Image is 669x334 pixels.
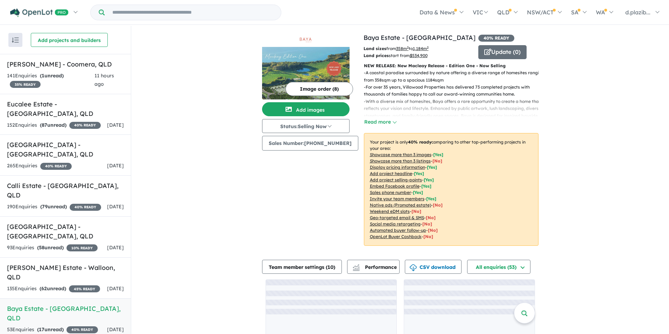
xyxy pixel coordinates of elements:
p: - A coastal paradise surrounded by nature offering a diverse range of homesites ranging from 358s... [364,69,544,84]
span: [ Yes ] [426,196,436,201]
strong: ( unread) [37,326,64,333]
span: [No] [411,209,421,214]
span: [ Yes ] [414,171,424,176]
span: 45 % READY [69,285,100,292]
div: 141 Enquir ies [7,72,94,89]
span: [DATE] [107,244,124,251]
u: 358 m [396,46,409,51]
button: Team member settings (10) [262,260,342,274]
div: 93 Enquir ies [7,244,98,252]
button: Status:Selling Now [262,119,350,133]
strong: ( unread) [40,203,67,210]
button: CSV download [405,260,462,274]
span: [No] [433,202,443,208]
img: sort.svg [12,37,19,43]
img: download icon [410,264,417,271]
u: $ 534,900 [410,53,428,58]
a: Baya Estate - [GEOGRAPHIC_DATA] [364,34,476,42]
u: OpenLot Buyer Cashback [370,234,422,239]
span: 58 [39,244,44,251]
strong: ( unread) [37,244,64,251]
span: [DATE] [107,162,124,169]
span: [DATE] [107,326,124,333]
span: to [409,46,429,51]
span: 11 hours ago [94,72,114,87]
h5: [GEOGRAPHIC_DATA] - [GEOGRAPHIC_DATA] , QLD [7,140,124,159]
b: 40 % ready [408,139,431,145]
strong: ( unread) [40,285,66,292]
button: Image order (8) [286,82,353,96]
h5: Calli Estate - [GEOGRAPHIC_DATA] , QLD [7,181,124,200]
strong: ( unread) [40,122,66,128]
span: 10 [328,264,333,270]
u: Embed Facebook profile [370,183,420,189]
img: line-chart.svg [353,264,359,268]
u: Showcase more than 3 images [370,152,431,157]
img: bar-chart.svg [353,266,360,271]
div: 135 Enquir ies [7,285,100,293]
span: [ No ] [432,158,442,163]
h5: [GEOGRAPHIC_DATA] - [GEOGRAPHIC_DATA] , QLD [7,222,124,241]
u: Showcase more than 3 listings [370,158,431,163]
span: [No] [428,228,438,233]
u: Geo-targeted email & SMS [370,215,424,220]
span: 40 % READY [478,35,514,42]
span: [DATE] [107,285,124,292]
h5: [PERSON_NAME] Estate - Walloon , QLD [7,263,124,282]
span: [DATE] [107,203,124,210]
h5: [PERSON_NAME] - Coomera , QLD [7,60,124,69]
span: [No] [426,215,436,220]
button: Update (0) [478,45,527,59]
div: 152 Enquir ies [7,121,101,130]
p: start from [364,52,473,59]
button: Add images [262,102,350,116]
u: Add project headline [370,171,412,176]
button: Read more [364,118,397,126]
strong: ( unread) [40,72,64,79]
span: Performance [354,264,397,270]
sup: 2 [407,46,409,49]
span: 40 % READY [70,204,101,211]
h5: Baya Estate - [GEOGRAPHIC_DATA] , QLD [7,304,124,323]
img: Openlot PRO Logo White [10,8,69,17]
span: [ Yes ] [427,165,437,170]
h5: Eucalee Estate - [GEOGRAPHIC_DATA] , QLD [7,99,124,118]
span: [ Yes ] [413,190,423,195]
u: Social media retargeting [370,221,421,227]
span: 79 [42,203,48,210]
span: 40 % READY [40,163,72,170]
sup: 2 [427,46,429,49]
input: Try estate name, suburb, builder or developer [106,5,280,20]
span: 1 [42,72,44,79]
span: 62 [41,285,47,292]
p: NEW RELEASE: New Macleay Release - Edition One - Now Selling [364,62,538,69]
p: Your project is only comparing to other top-performing projects in your area: - - - - - - - - - -... [364,133,538,246]
u: Sales phone number [370,190,411,195]
u: Native ads (Promoted estate) [370,202,431,208]
button: All enquiries (53) [467,260,530,274]
u: Add project selling-points [370,177,422,182]
span: 17 [39,326,44,333]
u: Weekend eDM slots [370,209,410,214]
span: [ Yes ] [424,177,434,182]
u: Display pricing information [370,165,425,170]
p: - With a diverse mix of homesites, Baya offers a rare opportunity to create a home that reflects ... [364,98,544,127]
span: [No] [422,221,432,227]
u: 1,184 m [413,46,429,51]
div: 53 Enquir ies [7,326,98,334]
a: Baya Estate - Redland Bay LogoBaya Estate - Redland Bay [262,33,350,99]
p: from [364,45,473,52]
span: 10 % READY [66,244,98,251]
img: Baya Estate - Redland Bay [262,47,350,99]
div: 190 Enquir ies [7,203,101,211]
span: d.plazib... [625,9,650,16]
p: - For over 35 years, Villawood Properties has delivered 73 completed projects with thousands of f... [364,84,544,98]
img: Baya Estate - Redland Bay Logo [265,36,347,44]
span: [No] [423,234,433,239]
span: [ Yes ] [421,183,431,189]
button: Add projects and builders [31,33,108,47]
span: 87 [42,122,47,128]
span: 40 % READY [66,326,98,333]
b: Land prices [364,53,389,58]
div: 265 Enquir ies [7,162,72,170]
